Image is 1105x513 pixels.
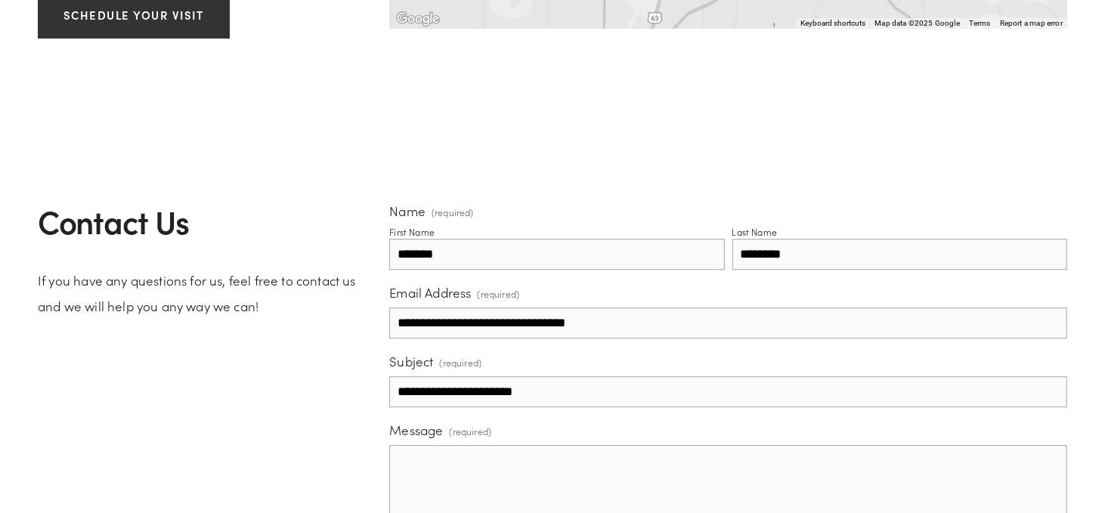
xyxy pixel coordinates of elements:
[449,421,491,442] span: (required)
[439,352,481,373] span: (required)
[874,19,960,27] span: Map data ©2025 Google
[389,422,443,438] span: Message
[389,226,435,238] div: First Name
[389,284,471,301] span: Email Address
[969,19,991,27] a: Terms
[393,9,443,29] img: Google
[800,18,865,29] button: Keyboard shortcuts
[38,202,364,240] h2: Contact Us
[477,283,519,304] span: (required)
[732,226,778,238] div: Last Name
[393,9,443,29] a: Open this area in Google Maps (opens a new window)
[38,267,364,319] p: If you have any questions for us, feel free to contact us and we will help you any way we can!
[389,202,426,219] span: Name
[432,208,474,217] span: (required)
[1000,19,1063,27] a: Report a map error
[389,353,433,369] span: Subject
